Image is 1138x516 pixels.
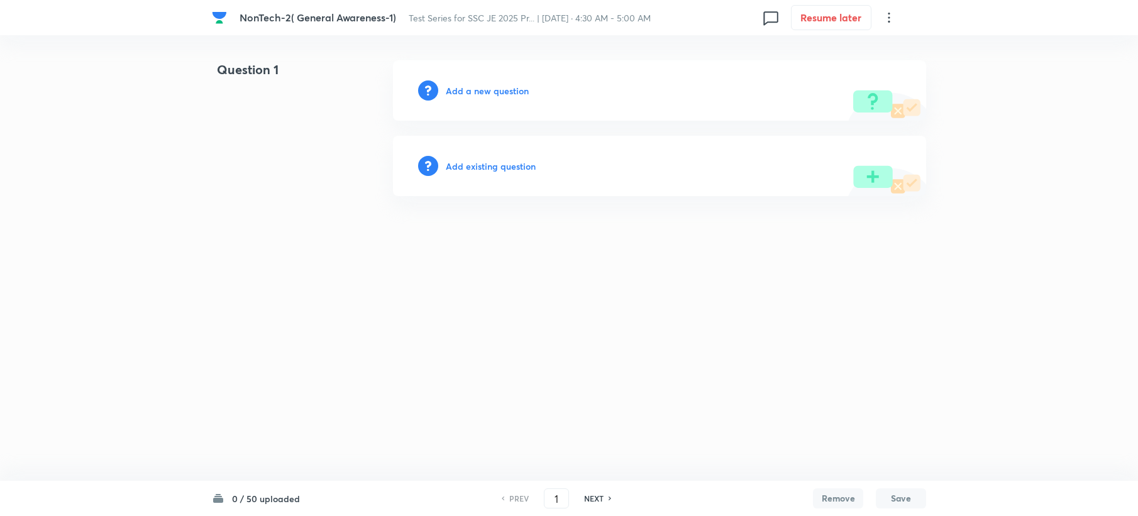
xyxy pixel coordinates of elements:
h4: Question 1 [212,60,353,89]
span: NonTech-2( General Awareness-1) [240,11,396,24]
h6: PREV [509,493,529,504]
button: Resume later [791,5,871,30]
h6: Add existing question [446,160,536,173]
button: Remove [813,488,863,508]
h6: 0 / 50 uploaded [232,492,300,505]
h6: Add a new question [446,84,529,97]
h6: NEXT [584,493,604,504]
img: Company Logo [212,10,227,25]
a: Company Logo [212,10,229,25]
button: Save [876,488,926,508]
span: Test Series for SSC JE 2025 Pr... | [DATE] · 4:30 AM - 5:00 AM [409,12,651,24]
